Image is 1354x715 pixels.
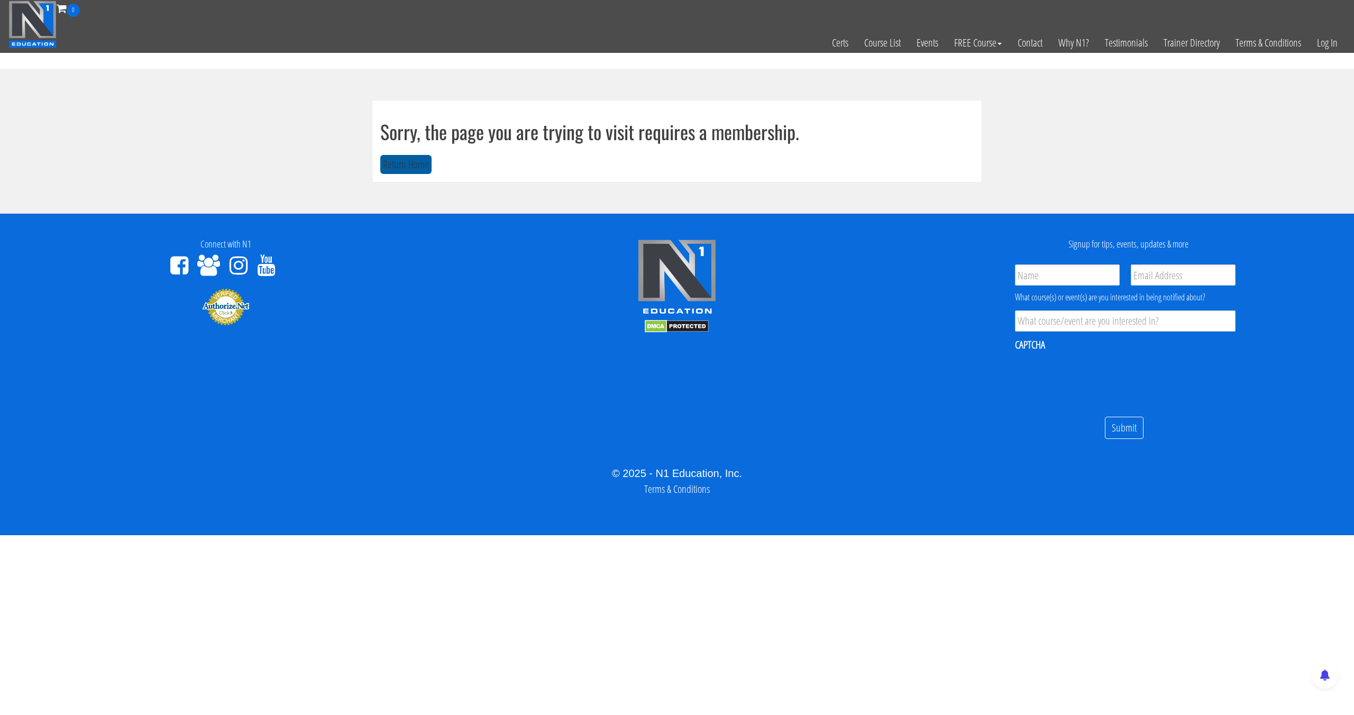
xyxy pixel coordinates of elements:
[8,465,1346,481] div: © 2025 - N1 Education, Inc.
[1105,417,1143,439] input: Submit
[1097,17,1156,69] a: Testimonials
[202,288,250,326] img: Authorize.Net Merchant - Click to Verify
[645,320,709,333] img: DMCA.com Protection Status
[1015,264,1120,286] input: Name
[1156,17,1228,69] a: Trainer Directory
[1015,359,1176,400] iframe: reCAPTCHA
[911,239,1346,250] h4: Signup for tips, events, updates & more
[1015,291,1236,304] div: What course(s) or event(s) are you interested in being notified about?
[1131,264,1236,286] input: Email Address
[824,17,856,69] a: Certs
[8,1,57,48] img: n1-education
[1010,17,1050,69] a: Contact
[637,239,717,317] img: n1-edu-logo
[380,121,974,142] h1: Sorry, the page you are trying to visit requires a membership.
[1015,338,1045,352] label: CAPTCHA
[8,239,443,250] h4: Connect with N1
[57,1,80,15] a: 0
[380,155,432,175] button: Return Home
[1015,310,1236,332] input: What course/event are you interested in?
[1228,17,1309,69] a: Terms & Conditions
[1050,17,1097,69] a: Why N1?
[856,17,909,69] a: Course List
[644,482,710,496] a: Terms & Conditions
[67,4,80,17] span: 0
[1309,17,1346,69] a: Log In
[946,17,1010,69] a: FREE Course
[909,17,946,69] a: Events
